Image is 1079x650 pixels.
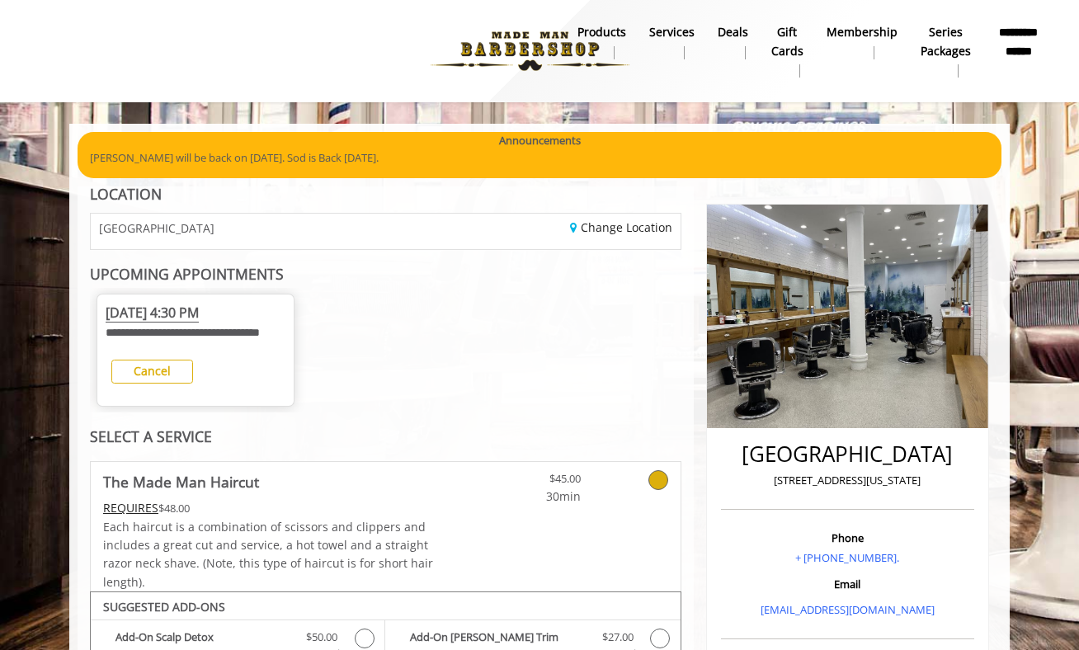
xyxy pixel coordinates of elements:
[909,21,982,82] a: Series packagesSeries packages
[103,599,225,615] b: SUGGESTED ADD-ONS
[725,472,970,489] p: [STREET_ADDRESS][US_STATE]
[761,602,935,617] a: [EMAIL_ADDRESS][DOMAIN_NAME]
[90,184,162,204] b: LOCATION
[827,23,898,41] b: Membership
[90,429,681,445] div: SELECT A SERVICE
[725,532,970,544] h3: Phone
[725,442,970,466] h2: [GEOGRAPHIC_DATA]
[103,519,433,590] span: Each haircut is a combination of scissors and clippers and includes a great cut and service, a ho...
[90,264,284,284] b: UPCOMING APPOINTMENTS
[638,21,706,64] a: ServicesServices
[106,304,199,323] span: [DATE] 4:30 PM
[499,132,581,149] b: Announcements
[90,149,989,167] p: [PERSON_NAME] will be back on [DATE]. Sod is Back [DATE].
[306,629,337,646] span: $50.00
[566,21,638,64] a: Productsproducts
[111,360,193,384] button: Cancel
[706,21,760,64] a: DealsDeals
[649,23,695,41] b: Services
[815,21,909,64] a: MembershipMembership
[483,462,581,506] a: $45.00
[577,23,626,41] b: products
[570,219,672,235] a: Change Location
[483,487,581,506] span: 30min
[602,629,634,646] span: $27.00
[417,6,643,97] img: Made Man Barbershop logo
[718,23,748,41] b: Deals
[103,470,259,493] b: The Made Man Haircut
[103,500,158,516] span: This service needs some Advance to be paid before we block your appointment
[103,499,435,517] div: $48.00
[795,550,899,565] a: + [PHONE_NUMBER].
[725,578,970,590] h3: Email
[921,23,971,60] b: Series packages
[99,222,214,234] span: [GEOGRAPHIC_DATA]
[134,363,171,379] b: Cancel
[771,23,803,60] b: gift cards
[760,21,815,82] a: Gift cardsgift cards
